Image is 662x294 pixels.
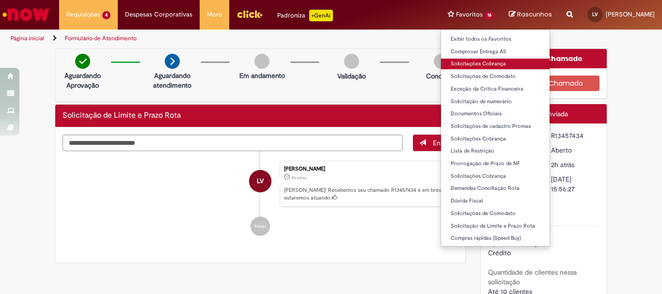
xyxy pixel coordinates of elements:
span: 4 [102,11,110,19]
a: Solicitações Cobrança [441,134,550,144]
a: Solicitações de Comodato [441,208,550,219]
li: Larissa Camurca Vieira [63,161,458,207]
textarea: Digite sua mensagem aqui... [63,135,403,151]
a: Solicitação de Limite e Prazo Rota [441,221,550,232]
p: Em andamento [239,71,285,80]
img: check-circle-green.png [75,54,90,69]
img: img-circle-grey.png [434,54,449,69]
span: 16 [485,11,494,19]
span: Enviar [433,139,452,147]
time: 28/08/2025 11:56:22 [551,160,574,169]
a: Solicitações de Comodato [441,71,550,82]
h2: Solicitação de Limite e Prazo Rota Histórico de tíquete [63,111,181,120]
span: Favoritos [456,10,483,19]
time: 28/08/2025 11:56:22 [291,175,307,181]
img: ServiceNow [1,5,51,24]
span: 2h atrás [291,175,307,181]
a: Formulário de Atendimento [65,34,137,42]
p: +GenAi [309,10,333,21]
a: Exceção da Crítica Financeira [441,84,550,94]
div: R13457434 [551,131,596,140]
b: Quantidade de clientes nessa solicitação [488,268,577,286]
button: Enviar [413,135,458,151]
a: Dúvida Fiscal [441,196,550,206]
p: [PERSON_NAME]! Recebemos seu chamado R13457434 e em breve estaremos atuando. [284,186,453,201]
a: Compras rápidas (Speed Buy) [441,233,550,244]
a: Solicitações Cobrança [441,59,550,69]
img: img-circle-grey.png [254,54,269,69]
img: click_logo_yellow_360x200.png [236,7,263,21]
a: Solicitações de cadastro Promax [441,121,550,132]
span: [PERSON_NAME] [606,10,655,18]
div: [DATE] 15:56:27 [551,174,596,194]
ul: Favoritos [441,29,550,247]
a: Lista de Restrição [441,146,550,156]
span: More [207,10,222,19]
div: [PERSON_NAME] [284,166,453,172]
span: LV [592,11,598,17]
div: Aberto [551,145,596,155]
p: Aguardando Aprovação [59,71,106,90]
a: Exibir todos os Favoritos [441,34,550,45]
span: 2h atrás [551,160,574,169]
a: Documentos Oficiais [441,108,550,119]
span: Crédito [488,248,511,257]
a: Solicitação de numerário [441,96,550,107]
p: Validação [337,71,366,81]
div: Padroniza [277,10,333,21]
p: Concluído [426,71,457,81]
b: Tipo de solicitação [488,239,545,248]
span: Rascunhos [517,10,552,19]
span: Requisições [66,10,100,19]
a: Comprovar Entrega AS [441,46,550,57]
ul: Histórico de tíquete [63,151,458,246]
div: 28/08/2025 11:56:22 [551,160,596,170]
img: img-circle-grey.png [344,54,359,69]
div: Larissa Camurca Vieira [249,170,271,192]
span: Despesas Corporativas [125,10,192,19]
ul: Trilhas de página [7,30,434,47]
span: LV [257,170,264,193]
a: Rascunhos [509,10,552,19]
p: Aguardando atendimento [149,71,196,90]
a: Solicitações Cobrança [441,171,550,182]
a: Página inicial [11,34,44,42]
a: Prorrogação de Prazo de NF [441,158,550,169]
a: Demandas Conciliação Rota [441,183,550,194]
img: arrow-next.png [165,54,180,69]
